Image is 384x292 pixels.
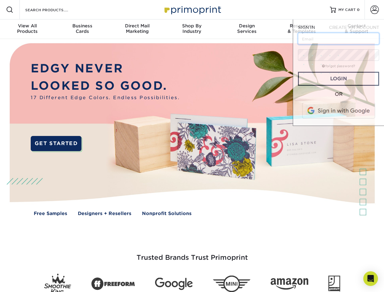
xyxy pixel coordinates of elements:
a: Login [298,72,379,86]
a: BusinessCards [55,19,109,39]
span: 17 Different Edge Colors. Endless Possibilities. [31,94,180,101]
div: OR [298,91,379,98]
a: Nonprofit Solutions [142,210,192,217]
div: & Templates [274,23,329,34]
div: Marketing [110,23,164,34]
a: GET STARTED [31,136,81,151]
span: MY CART [338,7,356,12]
img: Primoprint [162,3,223,16]
p: EDGY NEVER [31,60,180,77]
span: Direct Mail [110,23,164,29]
input: Email [298,33,379,44]
img: Google [155,278,193,290]
p: LOOKED SO GOOD. [31,77,180,95]
span: Shop By [164,23,219,29]
a: Free Samples [34,210,67,217]
img: Amazon [271,278,308,290]
div: Industry [164,23,219,34]
span: 0 [357,8,360,12]
a: forgot password? [322,64,355,68]
a: Designers + Resellers [78,210,131,217]
span: CREATE AN ACCOUNT [329,25,379,30]
span: Design [220,23,274,29]
div: Cards [55,23,109,34]
span: SIGN IN [298,25,315,30]
h3: Trusted Brands Trust Primoprint [14,239,370,269]
span: Business [55,23,109,29]
input: SEARCH PRODUCTS..... [25,6,84,13]
a: Shop ByIndustry [164,19,219,39]
span: Resources [274,23,329,29]
div: Services [220,23,274,34]
div: Open Intercom Messenger [363,271,378,286]
a: Resources& Templates [274,19,329,39]
a: Direct MailMarketing [110,19,164,39]
img: Goodwill [328,276,340,292]
a: DesignServices [220,19,274,39]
